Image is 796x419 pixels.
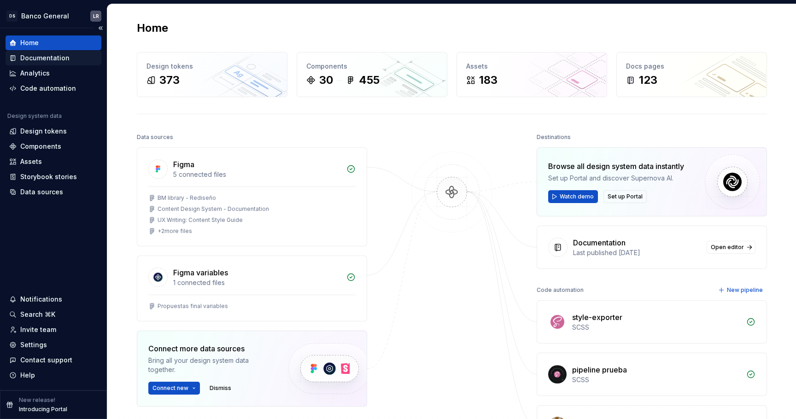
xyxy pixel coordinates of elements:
a: Code automation [6,81,101,96]
span: Dismiss [210,384,231,392]
div: Bring all your design system data together. [148,356,273,374]
a: Assets [6,154,101,169]
button: DSBanco GeneralLR [2,6,105,26]
div: style-exporter [572,312,622,323]
a: Storybook stories [6,169,101,184]
div: Docs pages [626,62,757,71]
a: Design tokens373 [137,52,287,97]
div: Documentation [573,237,626,248]
div: 30 [319,73,333,87]
div: Design system data [7,112,62,120]
a: Documentation [6,51,101,65]
div: + 2 more files [158,227,192,235]
a: Figma5 connected filesBM library - RediseñoContent Design System - DocumentationUX Writing: Conte... [137,147,367,246]
p: Introducing Portal [19,406,67,413]
a: Invite team [6,322,101,337]
div: Design tokens [20,127,67,136]
div: Settings [20,340,47,349]
div: Invite team [20,325,56,334]
h2: Home [137,21,168,35]
div: Assets [466,62,597,71]
span: Connect new [152,384,188,392]
div: Storybook stories [20,172,77,181]
a: Figma variables1 connected filesPropuestas final variables [137,256,367,321]
button: Collapse sidebar [94,22,107,35]
div: UX Writing: Content Style Guide [158,216,243,224]
button: Help [6,368,101,383]
div: 1 connected files [173,278,341,287]
button: Notifications [6,292,101,307]
span: Open editor [711,244,744,251]
div: Home [20,38,39,47]
button: New pipeline [715,284,767,297]
div: Propuestas final variables [158,303,228,310]
a: Data sources [6,185,101,199]
span: New pipeline [727,286,763,294]
div: Contact support [20,355,72,365]
div: Figma variables [173,267,228,278]
div: Data sources [137,131,173,144]
a: Analytics [6,66,101,81]
div: Browse all design system data instantly [548,161,684,172]
div: Code automation [20,84,76,93]
div: Content Design System - Documentation [158,205,269,213]
a: Components [6,139,101,154]
a: Open editor [707,241,755,254]
p: New release! [19,396,55,404]
button: Watch demo [548,190,598,203]
div: Help [20,371,35,380]
div: Search ⌘K [20,310,55,319]
div: Figma [173,159,194,170]
div: 183 [479,73,497,87]
button: Contact support [6,353,101,367]
span: Watch demo [560,193,594,200]
div: Banco General [21,12,69,21]
div: Connect more data sources [148,343,273,354]
button: Search ⌘K [6,307,101,322]
a: Components30455 [297,52,447,97]
div: Set up Portal and discover Supernova AI. [548,174,684,183]
div: SCSS [572,323,741,332]
div: BM library - Rediseño [158,194,216,202]
div: 123 [639,73,657,87]
span: Set up Portal [608,193,643,200]
a: Settings [6,338,101,352]
div: Notifications [20,295,62,304]
div: 5 connected files [173,170,341,179]
div: Components [306,62,438,71]
div: Design tokens [146,62,278,71]
div: Destinations [537,131,571,144]
button: Connect new [148,382,200,395]
div: 373 [159,73,180,87]
div: pipeline prueba [572,364,627,375]
a: Design tokens [6,124,101,139]
div: Documentation [20,53,70,63]
button: Dismiss [205,382,235,395]
div: DS [6,11,18,22]
a: Assets183 [457,52,607,97]
button: Set up Portal [603,190,647,203]
div: Data sources [20,187,63,197]
div: 455 [359,73,380,87]
div: Assets [20,157,42,166]
div: Components [20,142,61,151]
div: Code automation [537,284,584,297]
div: LR [93,12,99,20]
div: SCSS [572,375,741,384]
div: Analytics [20,69,50,78]
a: Docs pages123 [616,52,767,97]
div: Last published [DATE] [573,248,701,257]
a: Home [6,35,101,50]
